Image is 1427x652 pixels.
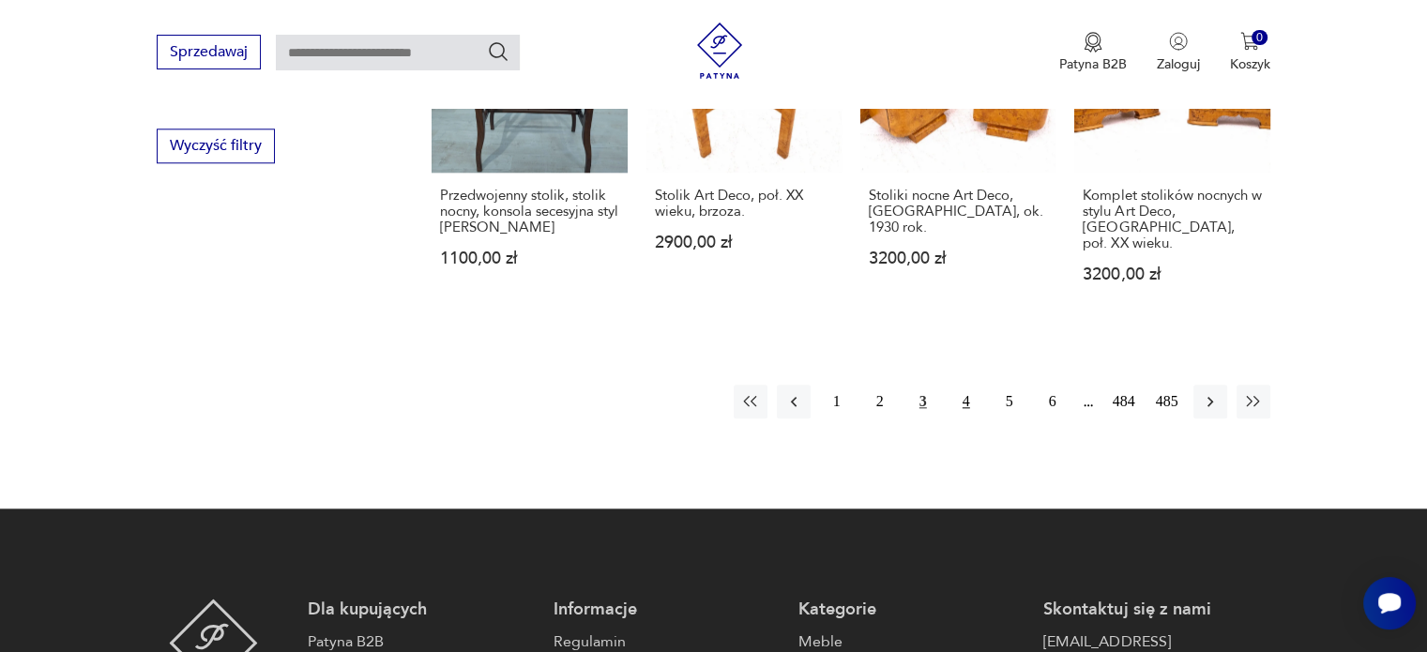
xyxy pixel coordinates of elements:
button: 1 [820,385,854,418]
h3: Stolik Art Deco, poł. XX wieku, brzoza. [655,188,833,220]
p: Informacje [554,599,780,621]
p: 3200,00 zł [1083,266,1261,282]
p: Dla kupujących [308,599,534,621]
p: 1100,00 zł [440,250,618,266]
button: 0Koszyk [1230,32,1270,73]
button: 5 [993,385,1026,418]
button: Wyczyść filtry [157,129,275,163]
a: Sprzedawaj [157,47,261,60]
p: 2900,00 zł [655,235,833,250]
p: 3200,00 zł [869,250,1047,266]
p: Koszyk [1230,55,1270,73]
img: Ikona medalu [1084,32,1102,53]
img: Ikonka użytkownika [1169,32,1188,51]
button: Patyna B2B [1059,32,1127,73]
h3: Przedwojenny stolik, stolik nocny, konsola secesyjna styl [PERSON_NAME] [440,188,618,235]
p: Zaloguj [1157,55,1200,73]
button: 484 [1107,385,1141,418]
img: Ikona koszyka [1240,32,1259,51]
button: Zaloguj [1157,32,1200,73]
button: 3 [906,385,940,418]
button: 6 [1036,385,1070,418]
button: Sprzedawaj [157,35,261,69]
p: Patyna B2B [1059,55,1127,73]
button: 485 [1150,385,1184,418]
h3: Stoliki nocne Art Deco, [GEOGRAPHIC_DATA], ok. 1930 rok. [869,188,1047,235]
a: Ikona medaluPatyna B2B [1059,32,1127,73]
button: 2 [863,385,897,418]
div: 0 [1252,30,1268,46]
h3: Komplet stolików nocnych w stylu Art Deco, [GEOGRAPHIC_DATA], poł. XX wieku. [1083,188,1261,251]
p: Kategorie [798,599,1025,621]
button: 4 [949,385,983,418]
button: Szukaj [487,40,509,63]
iframe: Smartsupp widget button [1363,577,1416,629]
img: Patyna - sklep z meblami i dekoracjami vintage [691,23,748,79]
p: Skontaktuj się z nami [1043,599,1269,621]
